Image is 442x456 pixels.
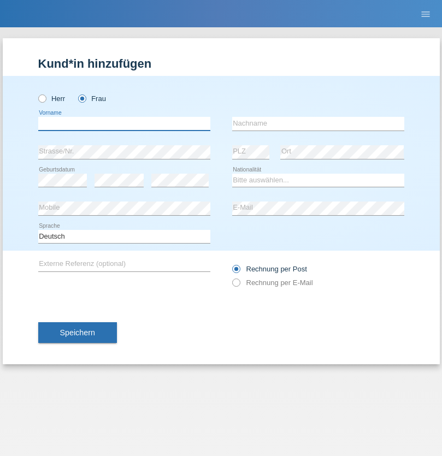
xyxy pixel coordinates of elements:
label: Rechnung per E-Mail [232,279,313,287]
input: Herr [38,94,45,102]
label: Herr [38,94,66,103]
span: Speichern [60,328,95,337]
h1: Kund*in hinzufügen [38,57,404,70]
i: menu [420,9,431,20]
input: Rechnung per Post [232,265,239,279]
a: menu [415,10,437,17]
input: Frau [78,94,85,102]
label: Rechnung per Post [232,265,307,273]
button: Speichern [38,322,117,343]
label: Frau [78,94,106,103]
input: Rechnung per E-Mail [232,279,239,292]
